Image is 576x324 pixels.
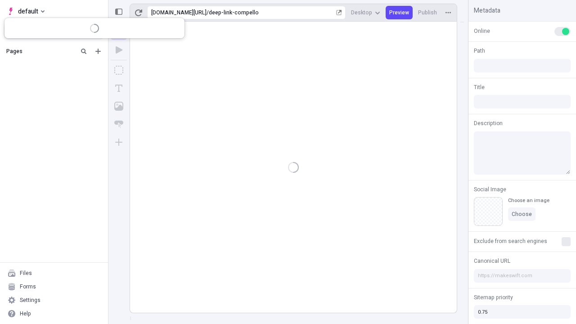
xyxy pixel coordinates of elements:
[20,297,40,304] div: Settings
[111,116,127,132] button: Button
[20,270,32,277] div: Files
[4,4,48,18] button: Select site
[20,310,31,317] div: Help
[389,9,409,16] span: Preview
[111,98,127,114] button: Image
[351,9,372,16] span: Desktop
[386,6,413,19] button: Preview
[418,9,437,16] span: Publish
[6,48,75,55] div: Pages
[474,237,547,245] span: Exclude from search engines
[93,46,103,57] button: Add new
[414,6,441,19] button: Publish
[474,27,490,35] span: Online
[474,257,510,265] span: Canonical URL
[347,6,384,19] button: Desktop
[111,80,127,96] button: Text
[151,9,207,16] div: [URL][DOMAIN_NAME]
[474,47,485,55] span: Path
[508,207,535,221] button: Choose
[18,6,38,17] span: default
[4,18,184,38] div: Suggestions
[474,185,506,193] span: Social Image
[207,9,209,16] div: /
[508,197,549,204] div: Choose an image
[512,211,532,218] span: Choose
[209,9,334,16] div: deep-link-compello
[111,62,127,78] button: Box
[474,293,513,301] span: Sitemap priority
[474,269,571,283] input: https://makeswift.com
[474,119,503,127] span: Description
[20,283,36,290] div: Forms
[474,83,485,91] span: Title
